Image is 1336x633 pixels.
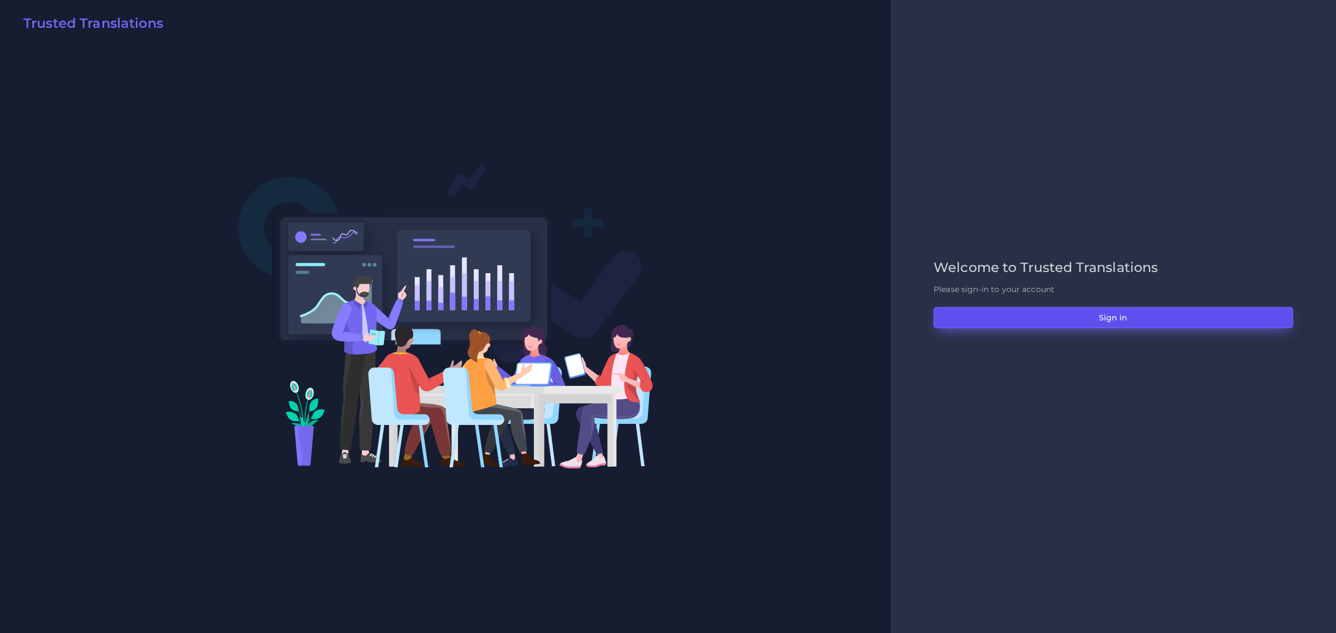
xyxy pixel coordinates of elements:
img: Login V2 [238,165,654,469]
button: Sign in [934,307,1293,328]
p: Please sign-in to your account [934,284,1293,295]
h2: Welcome to Trusted Translations [934,260,1293,276]
h2: Trusted Translations [23,16,163,32]
a: Trusted Translations [16,16,163,36]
